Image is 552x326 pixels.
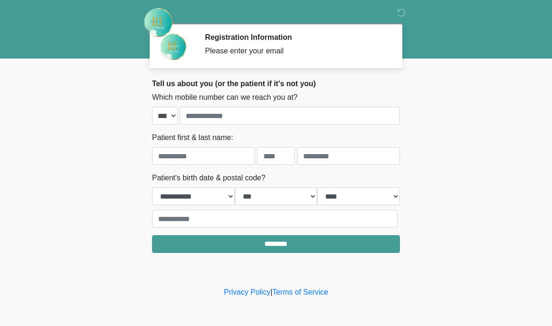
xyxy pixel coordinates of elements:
img: Rehydrate Aesthetics & Wellness Logo [143,7,174,38]
a: | [270,288,272,296]
a: Privacy Policy [224,288,271,296]
label: Patient's birth date & postal code? [152,172,265,184]
a: Terms of Service [272,288,328,296]
h2: Tell us about you (or the patient if it's not you) [152,79,400,88]
label: Patient first & last name: [152,132,233,143]
img: Agent Avatar [159,33,187,61]
label: Which mobile number can we reach you at? [152,92,298,103]
div: Please enter your email [205,45,386,57]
